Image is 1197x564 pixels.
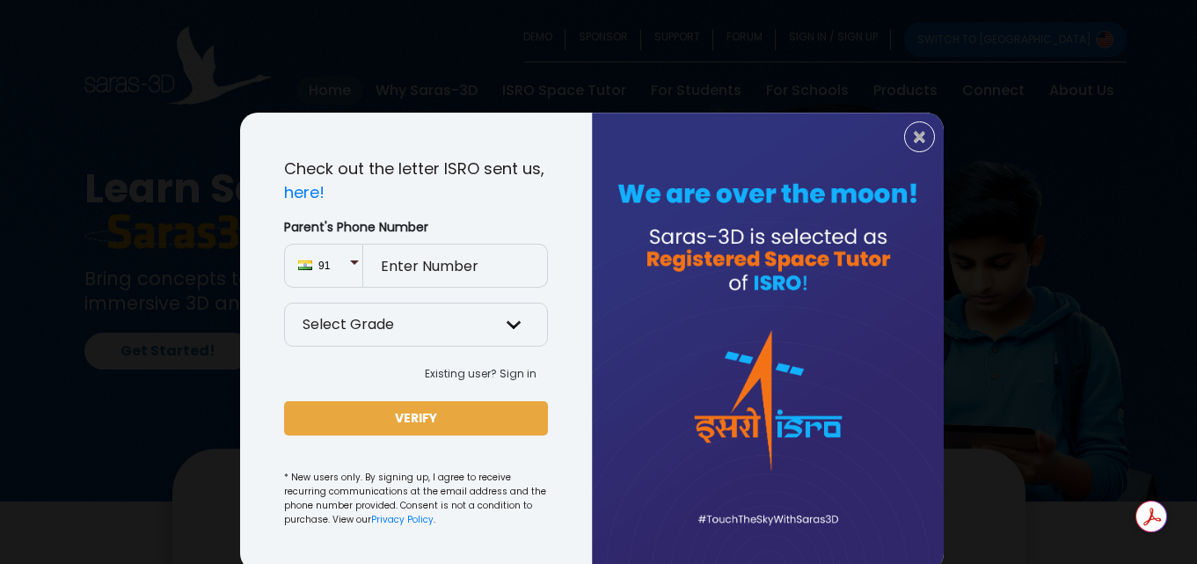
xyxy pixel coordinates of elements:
[284,218,548,237] label: Parent's Phone Number
[284,401,548,436] button: VERIFY
[284,181,325,203] a: here!
[912,126,927,149] span: ×
[904,121,935,152] button: Close
[371,513,434,526] a: Privacy Policy
[363,244,548,288] input: Enter Number
[413,361,548,387] button: Existing user? Sign in
[284,157,548,204] p: Check out the letter ISRO sent us,
[284,471,548,527] small: * New users only. By signing up, I agree to receive recurring communications at the email address...
[318,258,349,274] span: 91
